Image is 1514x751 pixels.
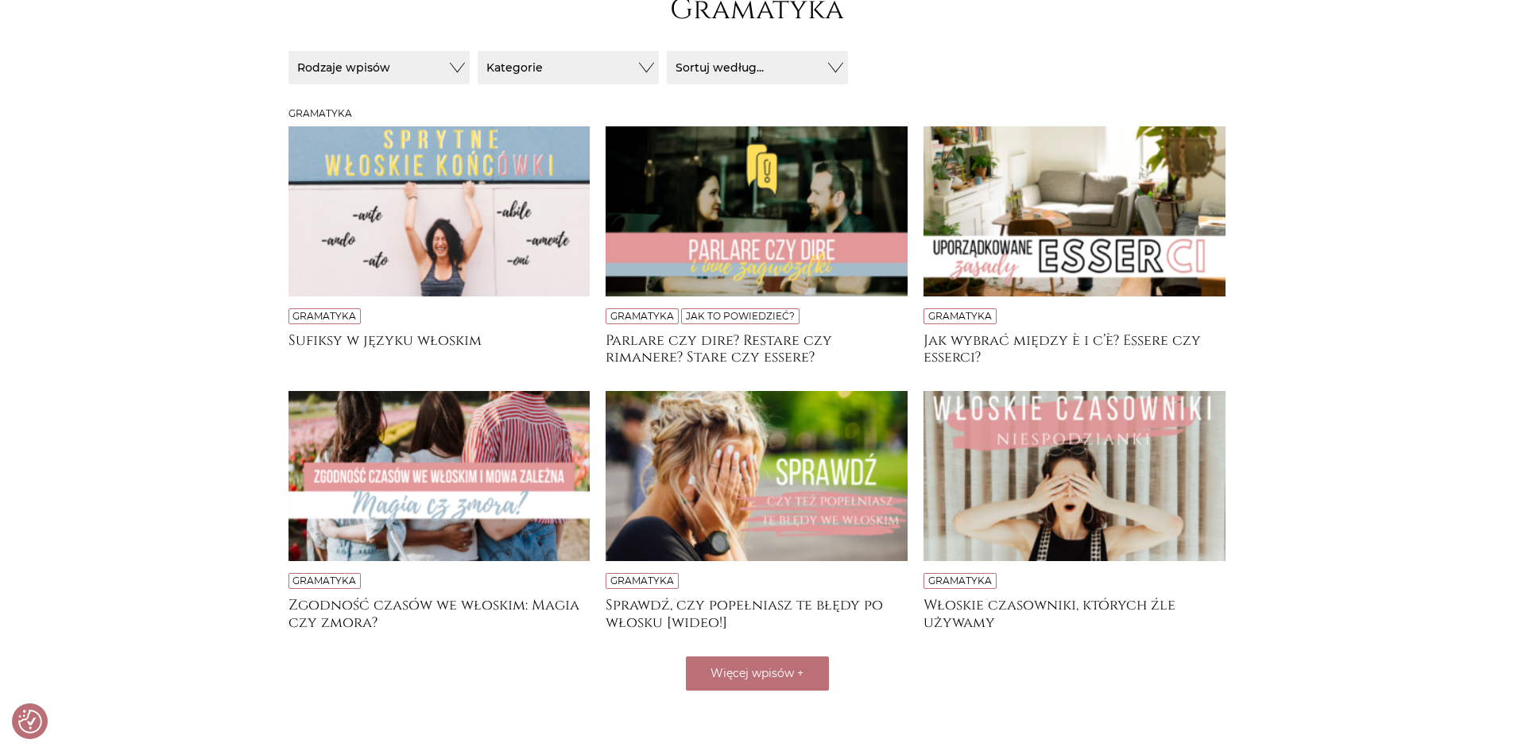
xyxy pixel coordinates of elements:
[924,597,1226,629] a: Włoskie czasowniki, których źle używamy
[667,51,848,84] button: Sortuj według...
[606,597,908,629] a: Sprawdź, czy popełniasz te błędy po włosku [wideo!]
[292,575,356,586] a: Gramatyka
[610,310,674,322] a: Gramatyka
[928,310,992,322] a: Gramatyka
[924,332,1226,364] a: Jak wybrać między è i c’è? Essere czy esserci?
[288,597,590,629] a: Zgodność czasów we włoskim: Magia czy zmora?
[928,575,992,586] a: Gramatyka
[610,575,674,586] a: Gramatyka
[686,310,795,322] a: Jak to powiedzieć?
[686,656,829,691] button: Więcej wpisów +
[711,666,794,680] span: Więcej wpisów
[18,710,42,734] img: Revisit consent button
[18,710,42,734] button: Preferencje co do zgód
[478,51,659,84] button: Kategorie
[288,332,590,364] a: Sufiksy w języku włoskim
[292,310,356,322] a: Gramatyka
[288,108,1226,119] h3: Gramatyka
[288,51,470,84] button: Rodzaje wpisów
[797,666,803,680] span: +
[606,332,908,364] a: Parlare czy dire? Restare czy rimanere? Stare czy essere?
